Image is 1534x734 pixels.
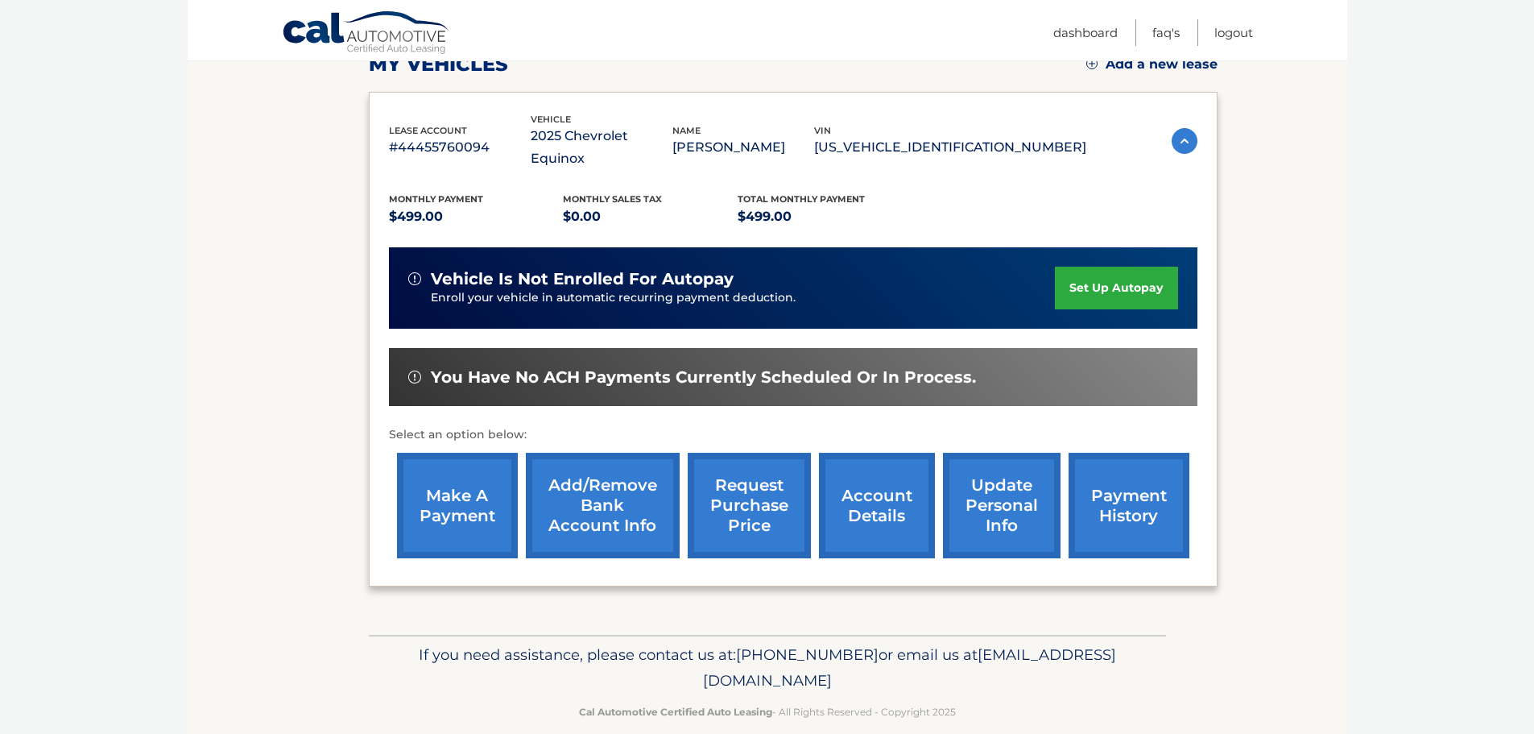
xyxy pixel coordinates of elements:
[1053,19,1118,46] a: Dashboard
[1069,453,1189,558] a: payment history
[431,269,734,289] span: vehicle is not enrolled for autopay
[408,272,421,285] img: alert-white.svg
[563,193,662,205] span: Monthly sales Tax
[379,642,1156,694] p: If you need assistance, please contact us at: or email us at
[736,645,879,664] span: [PHONE_NUMBER]
[379,703,1156,720] p: - All Rights Reserved - Copyright 2025
[1055,267,1177,309] a: set up autopay
[531,125,672,170] p: 2025 Chevrolet Equinox
[814,125,831,136] span: vin
[579,706,772,718] strong: Cal Automotive Certified Auto Leasing
[408,371,421,384] img: alert-white.svg
[688,453,811,558] a: request purchase price
[389,193,483,205] span: Monthly Payment
[563,205,738,228] p: $0.00
[397,453,518,558] a: make a payment
[369,52,508,77] h2: my vehicles
[1152,19,1180,46] a: FAQ's
[738,193,865,205] span: Total Monthly Payment
[431,289,1056,307] p: Enroll your vehicle in automatic recurring payment deduction.
[1172,128,1197,154] img: accordion-active.svg
[703,645,1116,690] span: [EMAIL_ADDRESS][DOMAIN_NAME]
[389,125,467,136] span: lease account
[738,205,912,228] p: $499.00
[282,10,451,57] a: Cal Automotive
[819,453,935,558] a: account details
[389,136,531,159] p: #44455760094
[526,453,680,558] a: Add/Remove bank account info
[1214,19,1253,46] a: Logout
[389,205,564,228] p: $499.00
[672,136,814,159] p: [PERSON_NAME]
[431,367,976,388] span: You have no ACH payments currently scheduled or in process.
[814,136,1086,159] p: [US_VEHICLE_IDENTIFICATION_NUMBER]
[672,125,701,136] span: name
[389,425,1197,445] p: Select an option below:
[531,114,571,125] span: vehicle
[1086,58,1098,69] img: add.svg
[1086,56,1218,73] a: Add a new lease
[943,453,1061,558] a: update personal info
